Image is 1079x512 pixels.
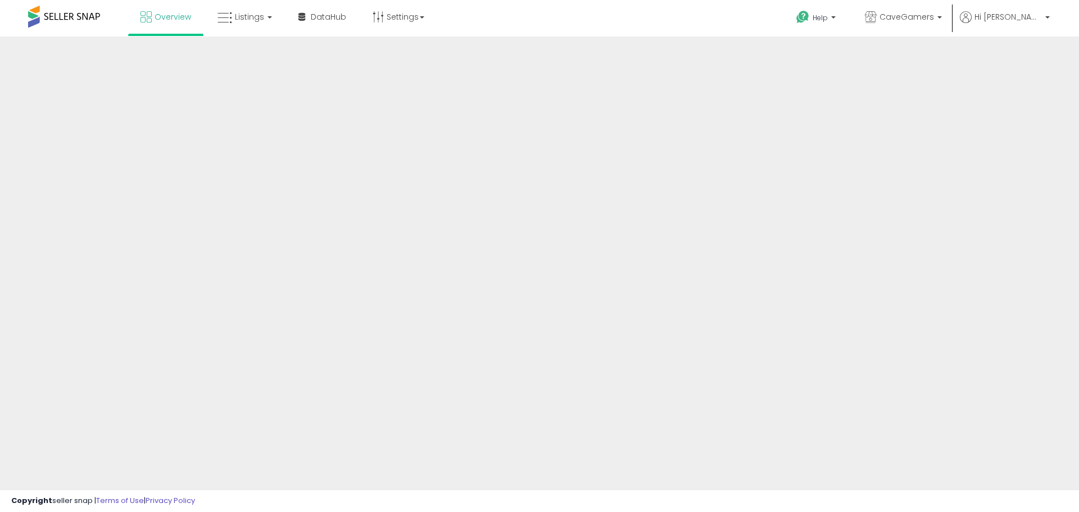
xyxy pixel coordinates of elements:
[796,10,810,24] i: Get Help
[11,496,195,506] div: seller snap | |
[311,11,346,22] span: DataHub
[960,11,1050,37] a: Hi [PERSON_NAME]
[787,2,847,37] a: Help
[11,495,52,506] strong: Copyright
[974,11,1042,22] span: Hi [PERSON_NAME]
[813,13,828,22] span: Help
[146,495,195,506] a: Privacy Policy
[235,11,264,22] span: Listings
[96,495,144,506] a: Terms of Use
[879,11,934,22] span: CaveGamers
[155,11,191,22] span: Overview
